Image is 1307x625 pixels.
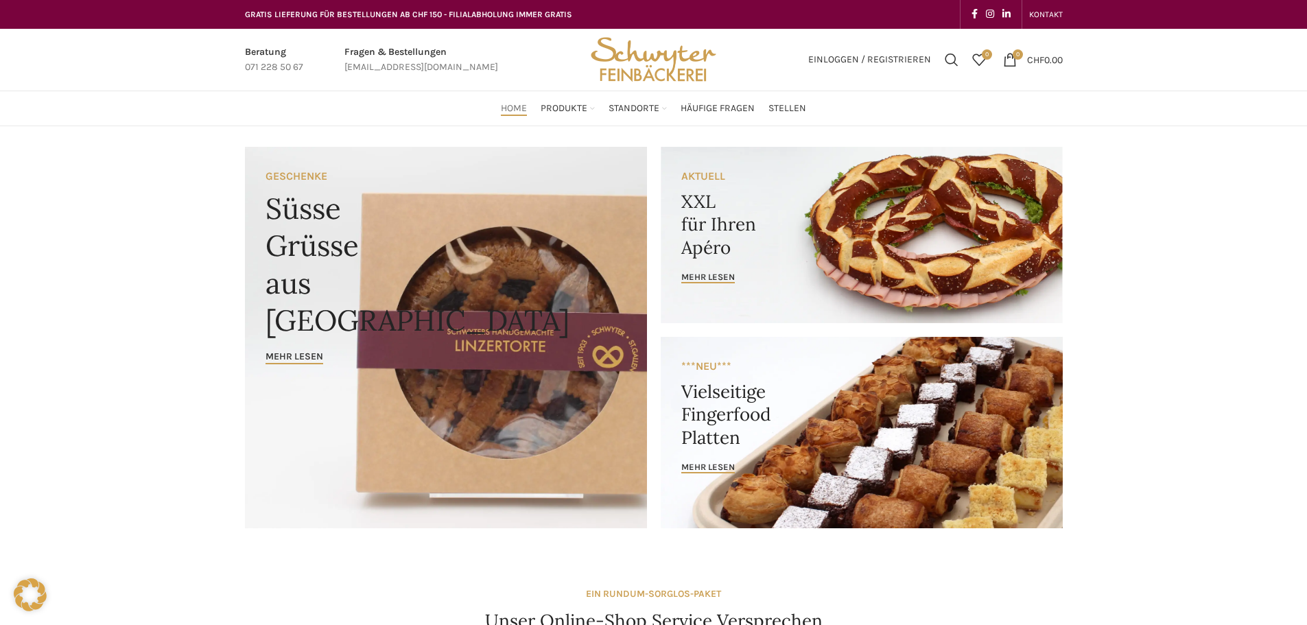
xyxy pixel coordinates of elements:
[609,95,667,122] a: Standorte
[808,55,931,64] span: Einloggen / Registrieren
[938,46,965,73] a: Suchen
[681,102,755,115] span: Häufige Fragen
[586,588,721,600] strong: EIN RUNDUM-SORGLOS-PAKET
[586,53,720,64] a: Site logo
[609,102,659,115] span: Standorte
[768,95,806,122] a: Stellen
[541,95,595,122] a: Produkte
[245,10,572,19] span: GRATIS LIEFERUNG FÜR BESTELLUNGEN AB CHF 150 - FILIALABHOLUNG IMMER GRATIS
[586,29,720,91] img: Bäckerei Schwyter
[967,5,982,24] a: Facebook social link
[501,95,527,122] a: Home
[1027,54,1044,65] span: CHF
[245,147,647,528] a: Banner link
[344,45,498,75] a: Infobox link
[982,5,998,24] a: Instagram social link
[801,46,938,73] a: Einloggen / Registrieren
[768,102,806,115] span: Stellen
[238,95,1070,122] div: Main navigation
[1029,10,1063,19] span: KONTAKT
[541,102,587,115] span: Produkte
[661,147,1063,323] a: Banner link
[998,5,1015,24] a: Linkedin social link
[1029,1,1063,28] a: KONTAKT
[1027,54,1063,65] bdi: 0.00
[1013,49,1023,60] span: 0
[1022,1,1070,28] div: Secondary navigation
[996,46,1070,73] a: 0 CHF0.00
[965,46,993,73] div: Meine Wunschliste
[982,49,992,60] span: 0
[661,337,1063,528] a: Banner link
[965,46,993,73] a: 0
[501,102,527,115] span: Home
[681,95,755,122] a: Häufige Fragen
[245,45,303,75] a: Infobox link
